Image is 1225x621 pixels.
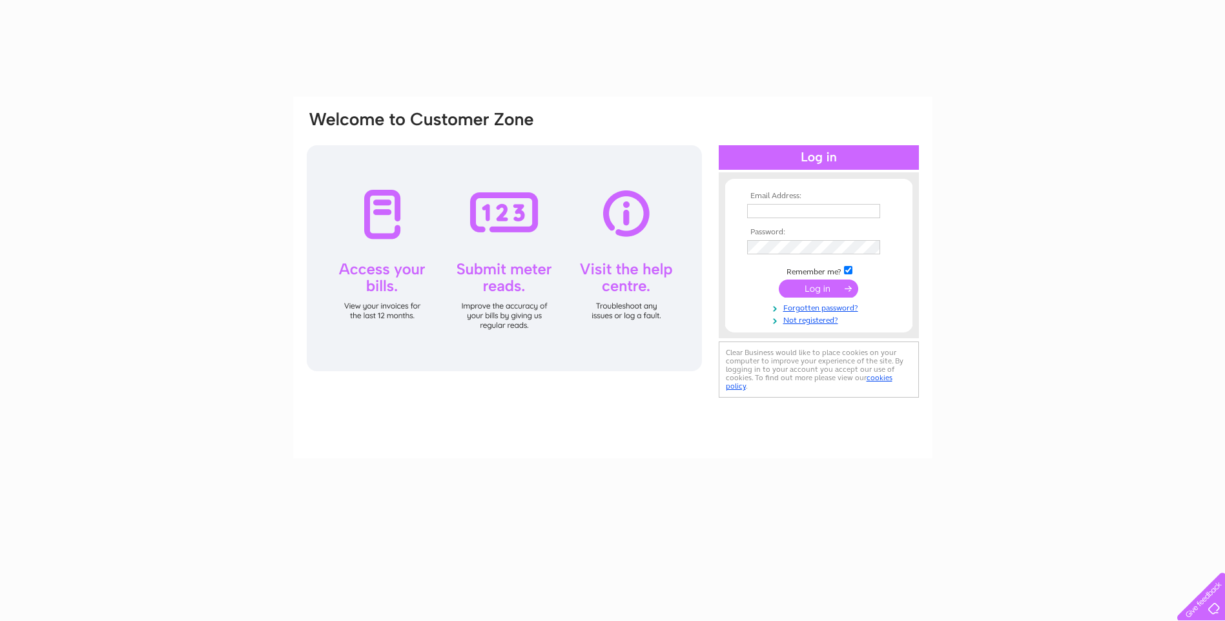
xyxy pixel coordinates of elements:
[747,301,894,313] a: Forgotten password?
[744,192,894,201] th: Email Address:
[744,228,894,237] th: Password:
[726,373,892,391] a: cookies policy
[747,313,894,325] a: Not registered?
[719,341,919,398] div: Clear Business would like to place cookies on your computer to improve your experience of the sit...
[779,280,858,298] input: Submit
[744,264,894,277] td: Remember me?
